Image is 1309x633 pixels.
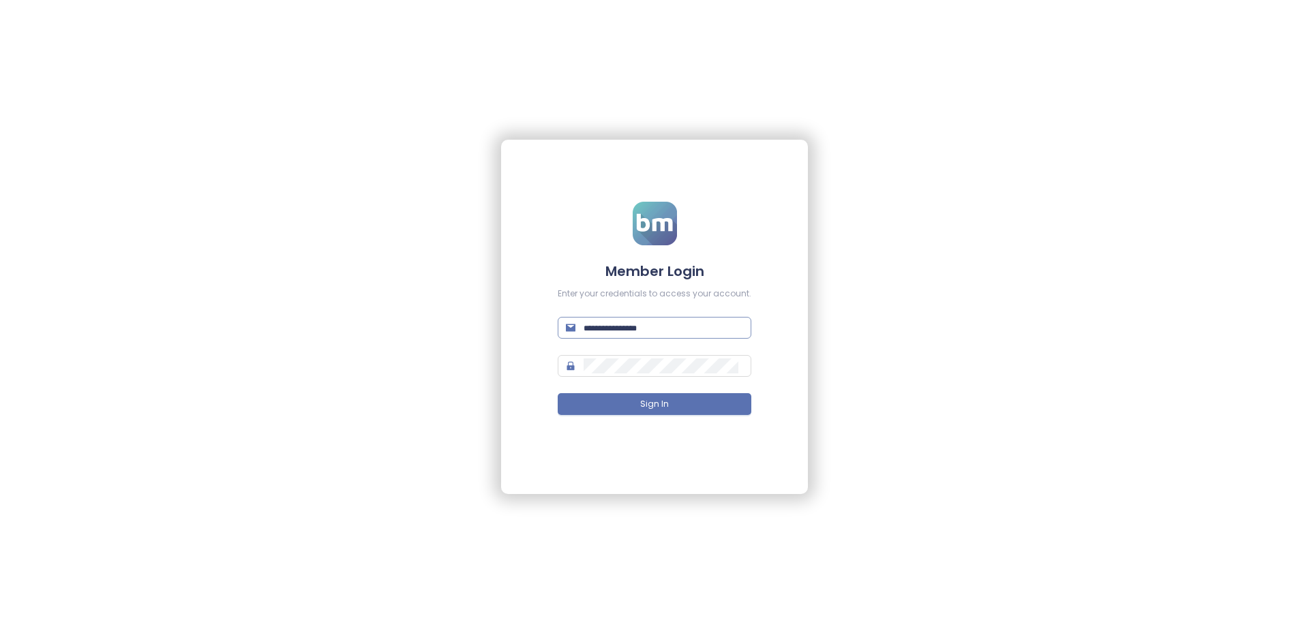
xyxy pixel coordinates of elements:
[633,202,677,245] img: logo
[566,361,575,371] span: lock
[566,323,575,333] span: mail
[558,393,751,415] button: Sign In
[640,398,669,411] span: Sign In
[558,262,751,281] h4: Member Login
[558,288,751,300] div: Enter your credentials to access your account.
